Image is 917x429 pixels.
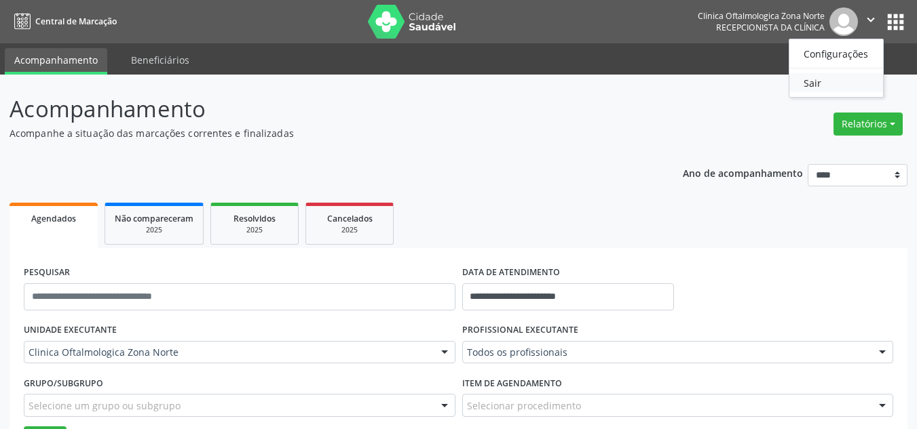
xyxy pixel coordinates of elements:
label: Grupo/Subgrupo [24,373,103,394]
label: UNIDADE EXECUTANTE [24,320,117,341]
span: Selecionar procedimento [467,399,581,413]
p: Acompanhe a situação das marcações correntes e finalizadas [10,126,638,140]
span: Selecione um grupo ou subgrupo [29,399,181,413]
p: Acompanhamento [10,92,638,126]
span: Cancelados [327,213,373,224]
i:  [863,12,878,27]
div: 2025 [115,225,193,235]
a: Central de Marcação [10,10,117,33]
label: DATA DE ATENDIMENTO [462,262,560,283]
span: Resolvidos [233,213,276,224]
span: Não compareceram [115,213,193,224]
span: Central de Marcação [35,16,117,27]
button: Relatórios [834,113,903,136]
label: PROFISSIONAL EXECUTANTE [462,320,578,341]
img: img [829,7,858,36]
a: Beneficiários [121,48,199,72]
span: Clinica Oftalmologica Zona Norte [29,346,428,359]
span: Agendados [31,213,76,224]
div: 2025 [221,225,288,235]
div: 2025 [316,225,383,235]
span: Todos os profissionais [467,346,866,359]
a: Acompanhamento [5,48,107,75]
label: Item de agendamento [462,373,562,394]
label: PESQUISAR [24,262,70,283]
p: Ano de acompanhamento [683,164,803,181]
button: apps [884,10,907,34]
div: Clinica Oftalmologica Zona Norte [698,10,825,22]
a: Configurações [789,44,883,63]
ul:  [789,39,884,98]
button:  [858,7,884,36]
a: Sair [789,73,883,92]
span: Recepcionista da clínica [716,22,825,33]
